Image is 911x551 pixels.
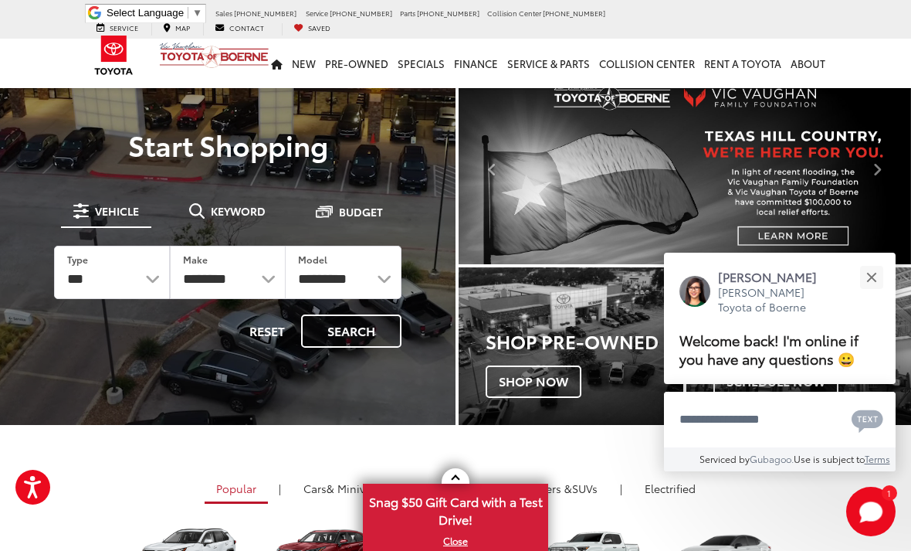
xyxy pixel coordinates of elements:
a: Shop Pre-Owned Shop Now [459,267,683,425]
span: Contact [229,22,264,32]
img: Toyota [85,30,143,80]
span: Welcome back! I'm online if you have any questions 😀 [679,329,859,369]
a: Select Language​ [107,7,202,19]
button: Chat with SMS [847,402,888,437]
h3: Shop Pre-Owned [486,331,683,351]
a: Home [266,39,287,88]
span: Vehicle [95,206,139,216]
span: Parts [400,8,415,18]
button: Close [855,260,888,294]
div: carousel slide number 2 of 2 [459,73,911,264]
li: | [616,481,626,496]
svg: Text [852,408,883,433]
a: Gubagoo. [750,452,794,465]
span: [PHONE_NUMBER] [543,8,605,18]
span: [PHONE_NUMBER] [330,8,392,18]
a: Contact [203,23,276,36]
img: Disaster Relief in Texas [459,73,911,264]
span: Serviced by [699,452,750,465]
a: Specials [393,39,449,88]
span: Service [306,8,328,18]
textarea: Type your message [664,392,896,447]
p: [PERSON_NAME] [718,268,832,285]
span: Select Language [107,7,184,19]
span: Sales [215,8,232,18]
button: Click to view next picture. [843,104,911,233]
label: Model [298,253,327,266]
span: [PHONE_NUMBER] [417,8,479,18]
button: Reset [236,315,298,348]
span: [PHONE_NUMBER] [234,8,296,18]
span: Budget [339,206,383,217]
a: My Saved Vehicles [282,23,342,36]
p: Start Shopping [32,129,423,160]
a: New [287,39,320,88]
span: Saved [308,22,330,32]
a: Map [151,23,202,36]
span: ▼ [192,7,202,19]
span: & Minivan [327,481,378,496]
a: Electrified [633,475,707,502]
div: Close[PERSON_NAME][PERSON_NAME] Toyota of BoerneWelcome back! I'm online if you have any question... [664,253,896,471]
a: Service [85,23,150,36]
a: Service & Parts: Opens in a new tab [503,39,594,88]
button: Toggle Chat Window [846,487,896,536]
span: Use is subject to [794,452,865,465]
section: Carousel section with vehicle pictures - may contain disclaimers. [459,73,911,264]
a: Finance [449,39,503,88]
span: Map [175,22,190,32]
span: Shop Now [486,366,581,398]
a: Popular [205,475,268,504]
a: Pre-Owned [320,39,393,88]
span: Keyword [211,206,266,216]
label: Make [183,253,208,266]
img: Vic Vaughan Toyota of Boerne [159,42,269,69]
label: Type [67,253,88,266]
a: Rent a Toyota [699,39,786,88]
span: Snag $50 Gift Card with a Test Drive! [364,485,547,532]
a: Collision Center [594,39,699,88]
button: Click to view previous picture. [459,104,527,233]
span: Collision Center [487,8,541,18]
div: Toyota [459,267,683,425]
a: Cars [292,475,390,502]
button: Search [301,315,401,348]
span: Service [110,22,138,32]
p: [PERSON_NAME] Toyota of Boerne [718,285,832,315]
a: About [786,39,830,88]
a: SUVs [493,475,609,502]
a: Terms [865,452,890,465]
svg: Start Chat [846,487,896,536]
span: 1 [887,489,891,496]
li: | [275,481,285,496]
